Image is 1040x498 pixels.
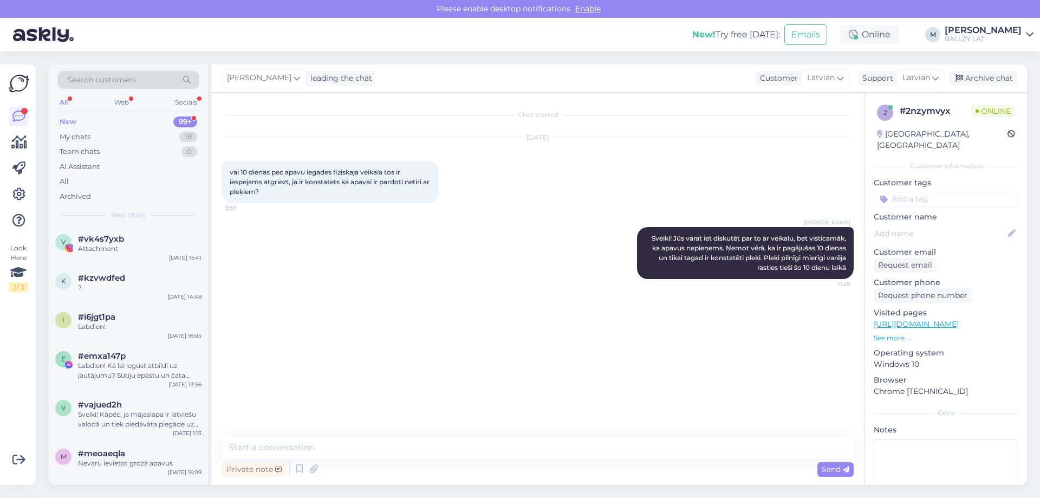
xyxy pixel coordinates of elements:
[807,72,835,84] span: Latvian
[222,110,854,120] div: Chat started
[874,288,972,303] div: Request phone number
[652,234,848,271] span: Sveiki! Jūs varat iet diskutēt par to ar veikalu, bet visticamāk, ka apavus nepieņems. Ņemot vērā...
[874,333,1018,343] p: See more ...
[227,72,291,84] span: [PERSON_NAME]
[883,108,887,117] span: 2
[874,424,1018,436] p: Notes
[60,191,91,202] div: Archived
[61,355,66,363] span: e
[874,374,1018,386] p: Browser
[222,462,286,477] div: Private note
[230,168,431,196] span: vai 10 dienas pec apavu iegades fiziskaja veikala tos ir iespejams atgriezt, ja ir konstatets ka ...
[78,322,201,332] div: Labdien!
[874,228,1006,240] input: Add name
[225,204,266,212] span: 9:59
[78,234,124,244] span: #vk4s7yxb
[179,132,197,143] div: 18
[173,429,201,437] div: [DATE] 1:13
[945,35,1022,43] div: BALLZY LAT
[173,95,199,109] div: Socials
[971,105,1015,117] span: Online
[78,351,126,361] span: #emxa147p
[78,312,115,322] span: #i6jgt1pa
[306,73,372,84] div: leading the chat
[945,26,1022,35] div: [PERSON_NAME]
[949,71,1017,86] div: Archive chat
[78,361,201,380] div: Labdien! Kā lai iegūst atbildi uz jautājumu? Sūtiju epastu un čata ziņu, bet nav atbildes no pagā...
[874,359,1018,370] p: Windows 10
[78,283,201,293] div: ?
[169,254,201,262] div: [DATE] 15:41
[9,282,28,292] div: 2 / 3
[692,29,716,40] b: New!
[874,211,1018,223] p: Customer name
[78,244,201,254] div: Attachment
[874,319,959,329] a: [URL][DOMAIN_NAME]
[78,400,122,410] span: #vajued2h
[78,449,125,458] span: #meoaeqla
[874,177,1018,189] p: Customer tags
[692,28,780,41] div: Try free [DATE]:
[572,4,604,14] span: Enable
[804,218,850,227] span: [PERSON_NAME]
[62,316,64,324] span: i
[78,273,125,283] span: #kzvwdfed
[173,117,197,127] div: 99+
[874,408,1018,418] div: Extra
[60,161,100,172] div: AI Assistant
[9,243,28,292] div: Look Here
[168,332,201,340] div: [DATE] 16:05
[902,72,930,84] span: Latvian
[756,73,798,84] div: Customer
[168,380,201,389] div: [DATE] 13:56
[877,128,1007,151] div: [GEOGRAPHIC_DATA], [GEOGRAPHIC_DATA]
[167,293,201,301] div: [DATE] 14:48
[60,146,100,157] div: Team chats
[925,27,940,42] div: M
[57,95,70,109] div: All
[900,105,971,118] div: # 2nzymvyx
[810,280,850,288] span: 11:20
[67,74,136,86] span: Search customers
[9,73,29,94] img: Askly Logo
[874,307,1018,319] p: Visited pages
[60,176,69,187] div: All
[840,25,899,44] div: Online
[112,95,131,109] div: Web
[874,191,1018,207] input: Add a tag
[61,452,67,461] span: m
[222,133,854,143] div: [DATE]
[874,347,1018,359] p: Operating system
[61,404,66,412] span: v
[874,258,937,273] div: Request email
[61,277,66,285] span: k
[858,73,893,84] div: Support
[61,238,66,246] span: v
[181,146,197,157] div: 0
[78,458,201,468] div: Nevaru ievietot grozā apavus
[945,26,1033,43] a: [PERSON_NAME]BALLZY LAT
[874,386,1018,397] p: Chrome [TECHNICAL_ID]
[60,132,90,143] div: My chats
[874,247,1018,258] p: Customer email
[822,464,849,474] span: Send
[168,468,201,476] div: [DATE] 16:09
[874,277,1018,288] p: Customer phone
[874,161,1018,171] div: Customer information
[60,117,76,127] div: New
[111,210,146,220] span: New chats
[784,24,827,45] button: Emails
[78,410,201,429] div: Sveiki! Kāpēc, ja mājaslapa ir latviešu valodā un tiek piedāvāta piegāde uz [GEOGRAPHIC_DATA], es...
